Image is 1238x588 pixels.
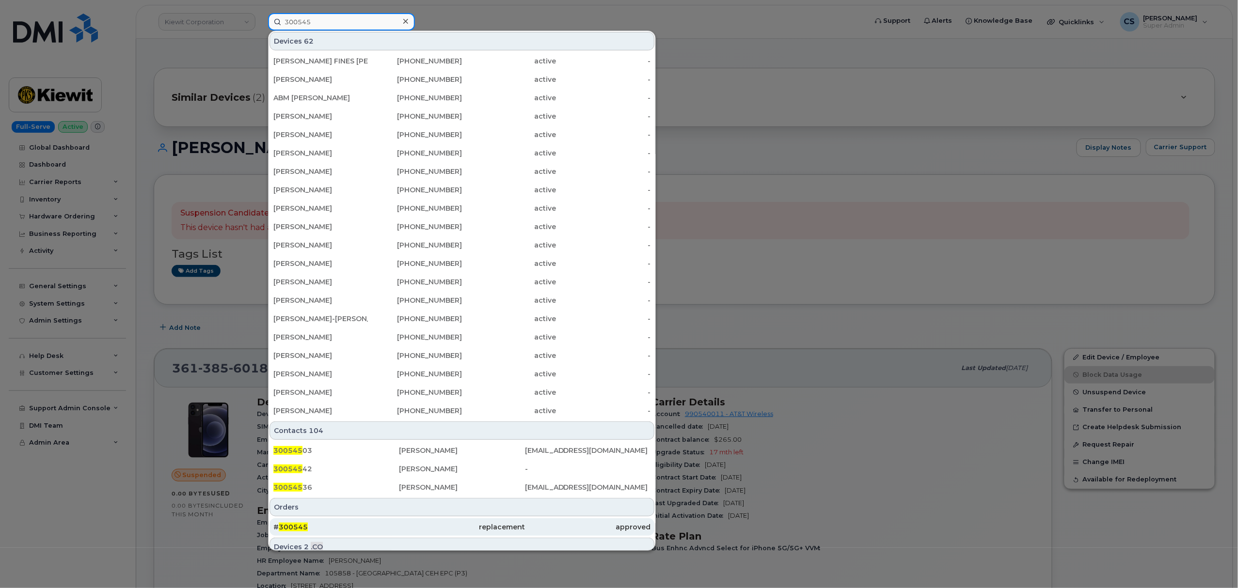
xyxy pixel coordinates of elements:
div: - [556,75,651,84]
div: ABM [PERSON_NAME] [273,93,368,103]
div: Contacts [270,421,654,440]
div: active [462,75,556,84]
div: active [462,332,556,342]
div: [PERSON_NAME] [273,222,368,232]
div: [PERSON_NAME] [273,351,368,360]
div: [PHONE_NUMBER] [368,406,462,416]
div: 36 [273,482,399,492]
div: [PHONE_NUMBER] [368,351,462,360]
div: - [556,130,651,139]
div: replacement [399,522,524,532]
div: [PHONE_NUMBER] [368,314,462,324]
div: active [462,167,556,176]
a: [PERSON_NAME][PHONE_NUMBER]active- [270,347,654,364]
div: [PHONE_NUMBER] [368,56,462,66]
iframe: Messenger Launcher [1196,546,1231,581]
a: #300545replacementapproved [270,518,654,536]
div: [PERSON_NAME]-[PERSON_NAME] [273,314,368,324]
div: [PHONE_NUMBER] [368,75,462,84]
div: - [556,332,651,342]
div: - [556,295,651,305]
div: [PERSON_NAME] [399,446,524,455]
div: Devices [270,32,654,50]
a: 30054536[PERSON_NAME][EMAIL_ADDRESS][DOMAIN_NAME] [270,479,654,496]
span: .CO [311,542,323,552]
a: [PERSON_NAME] FINES [PERSON_NAME][PHONE_NUMBER]active- [270,52,654,70]
a: [PERSON_NAME][PHONE_NUMBER]active- [270,292,654,309]
div: active [462,203,556,213]
a: 30054542[PERSON_NAME]- [270,460,654,478]
div: Orders [270,498,654,516]
div: [PHONE_NUMBER] [368,295,462,305]
a: [PERSON_NAME][PHONE_NUMBER]active- [270,163,654,180]
div: [PHONE_NUMBER] [368,222,462,232]
div: - [556,240,651,250]
div: - [556,351,651,360]
div: 42 [273,464,399,474]
div: [PHONE_NUMBER] [368,259,462,268]
a: ABM [PERSON_NAME][PHONE_NUMBER]active- [270,89,654,107]
div: - [556,185,651,195]
div: - [556,277,651,287]
div: [PHONE_NUMBER] [368,130,462,139]
span: 300545 [273,483,302,492]
div: [PHONE_NUMBER] [368,332,462,342]
a: 30054503[PERSON_NAME][EMAIL_ADDRESS][DOMAIN_NAME] [270,442,654,459]
div: [PERSON_NAME] [399,464,524,474]
div: active [462,295,556,305]
span: 300545 [273,464,302,473]
div: - [556,56,651,66]
div: - [556,148,651,158]
div: - [556,203,651,213]
div: [PERSON_NAME] [399,482,524,492]
div: [EMAIL_ADDRESS][DOMAIN_NAME] [525,482,651,492]
div: [PHONE_NUMBER] [368,167,462,176]
div: [PERSON_NAME] [273,295,368,305]
div: active [462,56,556,66]
a: [PERSON_NAME][PHONE_NUMBER]active- [270,236,654,254]
div: - [556,406,651,416]
div: [PHONE_NUMBER] [368,93,462,103]
a: [PERSON_NAME][PHONE_NUMBER]active- [270,181,654,199]
div: - [556,314,651,324]
a: [PERSON_NAME][PHONE_NUMBER]active- [270,126,654,143]
div: - [525,464,651,474]
a: [PERSON_NAME][PHONE_NUMBER]active- [270,108,654,125]
div: active [462,387,556,397]
div: - [556,259,651,268]
div: active [462,277,556,287]
div: [PERSON_NAME] [273,406,368,416]
div: active [462,148,556,158]
div: [PHONE_NUMBER] [368,148,462,158]
div: [PHONE_NUMBER] [368,203,462,213]
div: [PHONE_NUMBER] [368,387,462,397]
div: [PHONE_NUMBER] [368,277,462,287]
a: [PERSON_NAME][PHONE_NUMBER]active- [270,255,654,272]
span: 300545 [279,523,308,531]
div: [PERSON_NAME] [273,203,368,213]
a: [PERSON_NAME]-[PERSON_NAME][PHONE_NUMBER]active- [270,310,654,327]
div: - [556,387,651,397]
div: - [556,167,651,176]
a: [PERSON_NAME][PHONE_NUMBER]active- [270,384,654,401]
a: [PERSON_NAME][PHONE_NUMBER]active- [270,218,654,235]
div: active [462,130,556,139]
a: [PERSON_NAME][PHONE_NUMBER]active- [270,328,654,346]
div: [EMAIL_ADDRESS][DOMAIN_NAME] [525,446,651,455]
div: [PERSON_NAME] [273,277,368,287]
a: [PERSON_NAME][PHONE_NUMBER]active- [270,273,654,291]
div: active [462,406,556,416]
div: [PERSON_NAME] [273,387,368,397]
div: [PERSON_NAME] [273,75,368,84]
span: 300545 [273,446,302,455]
div: active [462,369,556,379]
div: 03 [273,446,399,455]
a: [PERSON_NAME][PHONE_NUMBER]active- [270,200,654,217]
div: approved [525,522,651,532]
div: - [556,93,651,103]
div: [PERSON_NAME] [273,130,368,139]
div: active [462,93,556,103]
a: [PERSON_NAME][PHONE_NUMBER]active- [270,144,654,162]
a: [PERSON_NAME][PHONE_NUMBER]active- [270,365,654,383]
div: active [462,351,556,360]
